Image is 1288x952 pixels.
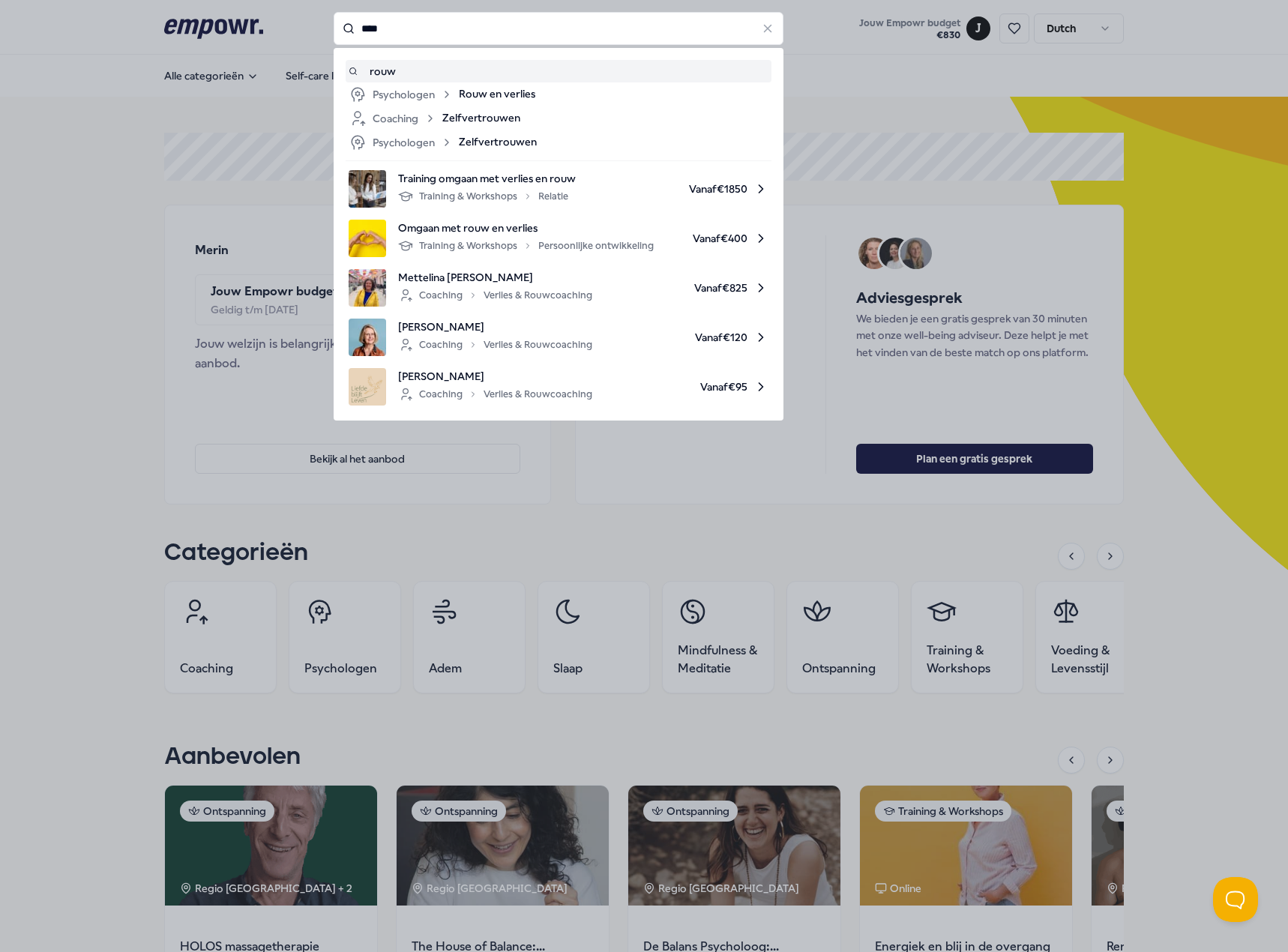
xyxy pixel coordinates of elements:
[398,368,592,385] span: [PERSON_NAME]
[349,319,768,356] a: product image[PERSON_NAME]CoachingVerlies & RouwcoachingVanaf€120
[349,368,768,406] a: product image[PERSON_NAME]CoachingVerlies & RouwcoachingVanaf€95
[604,319,768,356] span: Vanaf € 120
[398,385,592,403] div: Coaching Verlies & Rouwcoaching
[588,170,768,208] span: Vanaf € 1850
[398,286,592,304] div: Coaching Verlies & Rouwcoaching
[349,109,768,127] a: CoachingZelfvertrouwen
[349,85,453,103] div: Psychologen
[349,170,386,208] img: product image
[349,85,768,103] a: PsychologenRouw en verlies
[1213,877,1258,922] iframe: Help Scout Beacon - Open
[442,109,520,127] span: Zelfvertrouwen
[349,319,386,356] img: product image
[349,133,453,151] div: Psychologen
[459,85,535,103] span: Rouw en verlies
[604,269,768,307] span: Vanaf € 825
[349,133,768,151] a: PsychologenZelfvertrouwen
[398,220,654,236] span: Omgaan met rouw en verlies
[398,187,568,205] div: Training & Workshops Relatie
[398,336,592,354] div: Coaching Verlies & Rouwcoaching
[349,63,768,79] a: rouw
[349,269,768,307] a: product imageMettelina [PERSON_NAME]CoachingVerlies & RouwcoachingVanaf€825
[459,133,537,151] span: Zelfvertrouwen
[349,368,386,406] img: product image
[349,220,386,257] img: product image
[398,237,654,255] div: Training & Workshops Persoonlijke ontwikkeling
[349,220,768,257] a: product imageOmgaan met rouw en verliesTraining & WorkshopsPersoonlijke ontwikkelingVanaf€400
[349,170,768,208] a: product imageTraining omgaan met verlies en rouwTraining & WorkshopsRelatieVanaf€1850
[349,269,386,307] img: product image
[334,12,783,45] input: Search for products, categories or subcategories
[604,368,768,406] span: Vanaf € 95
[398,170,576,187] span: Training omgaan met verlies en rouw
[666,220,768,257] span: Vanaf € 400
[398,269,592,286] span: Mettelina [PERSON_NAME]
[349,109,436,127] div: Coaching
[398,319,592,335] span: [PERSON_NAME]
